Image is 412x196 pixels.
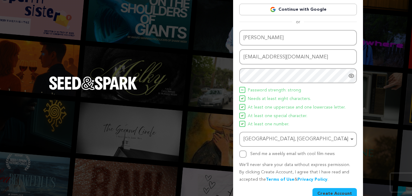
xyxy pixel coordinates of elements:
[239,49,357,65] input: Email address
[248,113,307,120] span: At least one special character.
[248,104,346,111] span: At least one uppercase and one lowercase letter.
[244,135,349,144] div: [GEOGRAPHIC_DATA], [GEOGRAPHIC_DATA]
[241,106,244,108] img: Seed&Spark Icon
[49,76,137,102] a: Seed&Spark Homepage
[239,161,357,183] p: We’ll never share your data without express permission. By clicking Create Account, I agree that ...
[248,95,311,103] span: Needs at least eight characters.
[270,6,276,13] img: Google logo
[343,136,349,142] button: Remove item: 'ChIJ2QeB5YMEGTkRYiR-zGy-OsI'
[239,4,357,15] a: Continue with Google
[297,177,327,182] a: Privacy Policy
[239,30,357,46] input: Name
[348,73,354,79] a: Show password as plain text. Warning: this will display your password on the screen.
[241,123,244,125] img: Seed&Spark Icon
[248,121,289,128] span: At least one number.
[241,114,244,117] img: Seed&Spark Icon
[49,76,137,90] img: Seed&Spark Logo
[248,87,301,94] span: Password strength: strong
[241,97,244,100] img: Seed&Spark Icon
[241,89,244,91] img: Seed&Spark Icon
[266,177,294,182] a: Terms of Use
[292,19,304,25] span: or
[250,152,335,156] label: Send me a weekly email with cool film news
